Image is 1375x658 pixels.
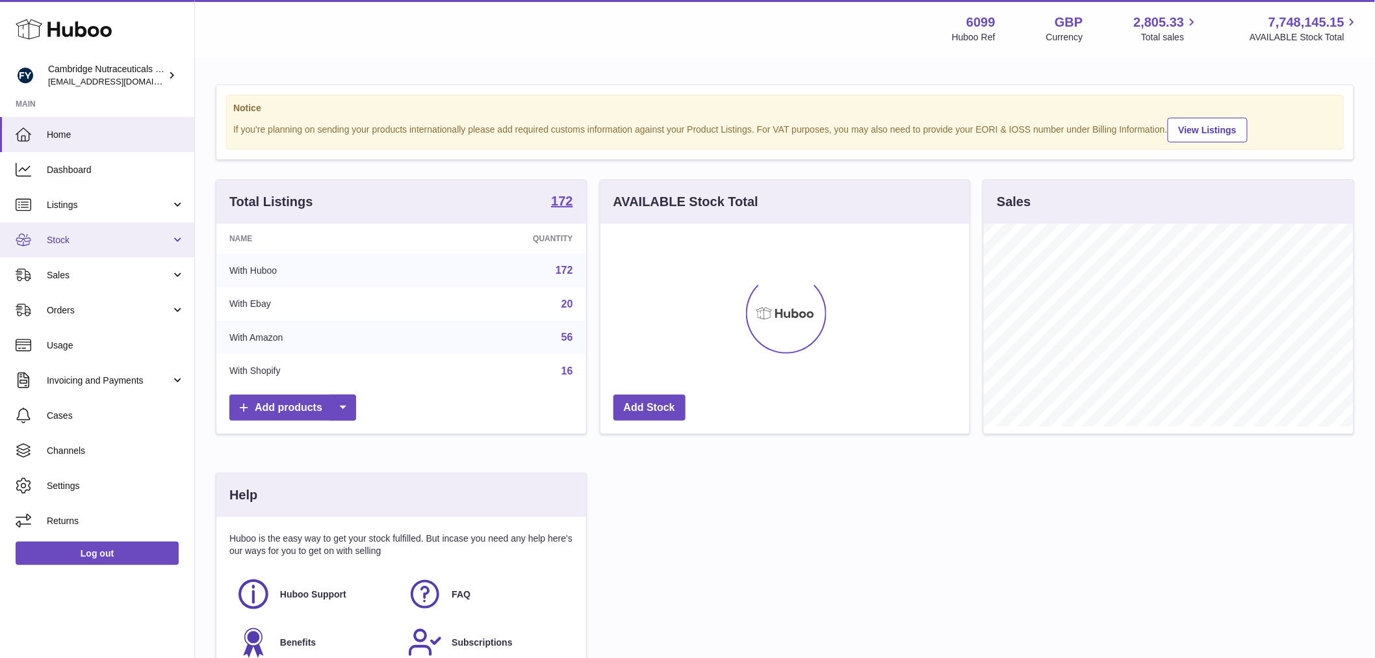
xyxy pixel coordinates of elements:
span: 2,805.33 [1134,14,1185,31]
strong: 6099 [966,14,996,31]
span: Benefits [280,637,316,649]
span: FAQ [452,588,470,601]
img: huboo@camnutra.com [16,66,35,85]
span: [EMAIL_ADDRESS][DOMAIN_NAME] [48,76,191,86]
a: 172 [551,194,572,210]
a: FAQ [407,577,566,612]
a: 172 [556,265,573,276]
td: With Amazon [216,321,418,354]
a: Huboo Support [236,577,394,612]
span: Sales [47,269,171,282]
span: Subscriptions [452,637,512,649]
span: Channels [47,445,185,457]
div: Currency [1046,31,1083,44]
a: Add products [229,395,356,421]
a: 7,748,145.15 AVAILABLE Stock Total [1250,14,1359,44]
span: Stock [47,234,171,246]
h3: AVAILABLE Stock Total [613,193,758,211]
a: 56 [561,332,573,343]
a: 20 [561,298,573,309]
a: Log out [16,542,179,565]
strong: GBP [1055,14,1083,31]
a: View Listings [1168,118,1248,142]
td: With Huboo [216,254,418,287]
th: Name [216,224,418,254]
div: Cambridge Nutraceuticals Ltd [48,63,165,88]
span: Home [47,129,185,141]
span: Listings [47,199,171,211]
span: Cases [47,410,185,422]
h3: Sales [997,193,1031,211]
span: AVAILABLE Stock Total [1250,31,1359,44]
h3: Help [229,486,257,504]
td: With Ebay [216,287,418,321]
p: Huboo is the easy way to get your stock fulfilled. But incase you need any help here's our ways f... [229,533,573,557]
a: 2,805.33 Total sales [1134,14,1200,44]
span: Dashboard [47,164,185,176]
div: If you're planning on sending your products internationally please add required customs informati... [233,116,1337,142]
strong: 172 [551,194,572,207]
span: 7,748,145.15 [1268,14,1344,31]
a: Add Stock [613,395,686,421]
span: Total sales [1141,31,1199,44]
span: Invoicing and Payments [47,375,171,387]
strong: Notice [233,102,1337,114]
th: Quantity [418,224,585,254]
a: 16 [561,365,573,376]
span: Orders [47,304,171,317]
span: Returns [47,515,185,527]
span: Usage [47,339,185,352]
span: Settings [47,480,185,492]
div: Huboo Ref [952,31,996,44]
td: With Shopify [216,354,418,388]
h3: Total Listings [229,193,313,211]
span: Huboo Support [280,588,346,601]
